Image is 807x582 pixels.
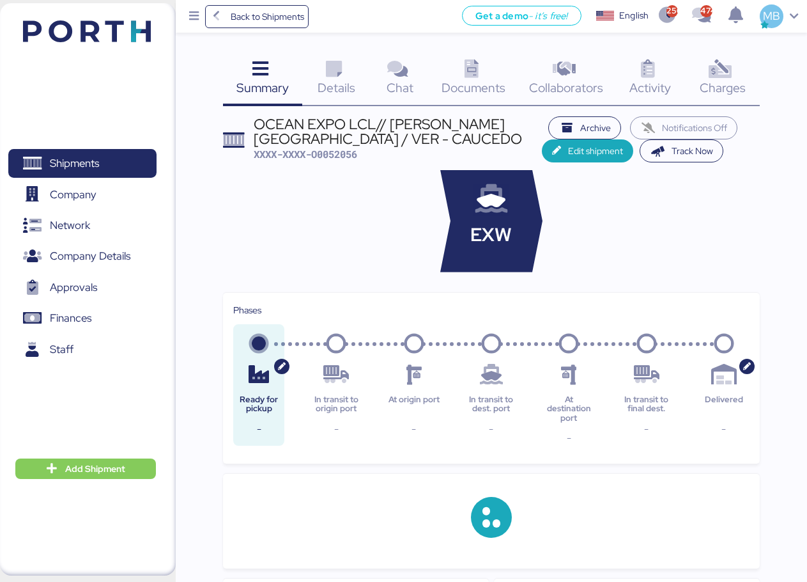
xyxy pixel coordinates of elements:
a: Company Details [8,242,157,271]
div: Phases [233,303,749,317]
div: At origin port [388,395,440,414]
span: Activity [629,79,671,96]
span: Approvals [50,278,97,297]
div: OCEAN EXPO LCL// [PERSON_NAME] [GEOGRAPHIC_DATA] / VER - CAUCEDO [254,117,542,146]
span: Network [50,216,90,235]
span: Documents [442,79,505,96]
span: Company [50,185,96,204]
span: Collaborators [529,79,603,96]
button: Track Now [640,139,723,162]
span: Finances [50,309,91,327]
span: EXW [470,221,512,249]
div: - [698,421,749,437]
div: Delivered [698,395,749,414]
button: Archive [548,116,621,139]
div: - [311,421,362,437]
div: - [621,421,672,437]
a: Finances [8,304,157,333]
a: Approvals [8,273,157,303]
button: Edit shipment [542,139,633,162]
div: - [233,421,284,437]
div: In transit to origin port [311,395,362,414]
span: Details [318,79,355,96]
span: Archive [580,120,611,136]
span: Chat [387,79,413,96]
a: Back to Shipments [205,5,309,28]
span: Company Details [50,247,130,265]
div: At destination port [543,395,594,423]
span: Track Now [672,143,713,159]
div: - [543,430,594,446]
span: Edit shipment [568,143,623,159]
span: Add Shipment [65,461,125,476]
a: Network [8,211,157,240]
span: XXXX-XXXX-O0052056 [254,148,357,161]
span: Back to Shipments [231,9,304,24]
div: Ready for pickup [233,395,284,414]
a: Company [8,180,157,209]
span: Summary [236,79,289,96]
div: In transit to dest. port [466,395,517,414]
button: Menu [183,6,205,28]
span: Staff [50,340,73,359]
div: - [466,421,517,437]
div: English [619,9,649,22]
div: In transit to final dest. [621,395,672,414]
span: MB [763,8,780,24]
a: Shipments [8,149,157,178]
span: Notifications Off [662,120,727,136]
span: Shipments [50,154,99,173]
div: - [388,421,440,437]
span: Charges [700,79,746,96]
button: Notifications Off [630,116,737,139]
a: Staff [8,335,157,365]
button: Add Shipment [15,459,156,479]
